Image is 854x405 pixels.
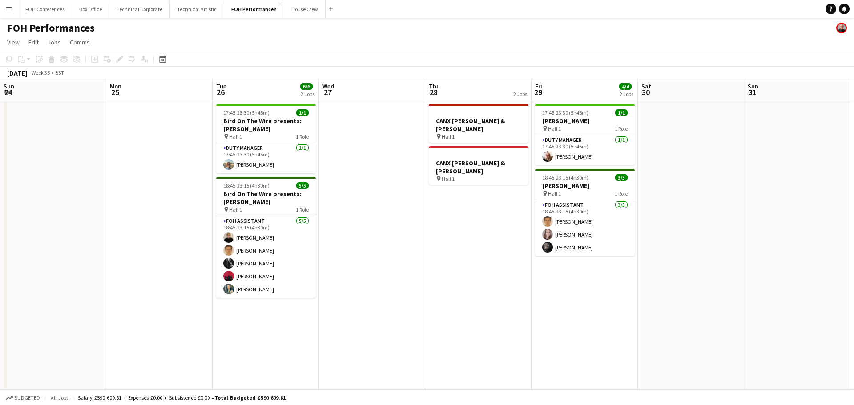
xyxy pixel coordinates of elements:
[535,200,635,256] app-card-role: FOH Assistant3/318:45-23:15 (4h30m)[PERSON_NAME][PERSON_NAME][PERSON_NAME]
[535,82,542,90] span: Fri
[321,87,334,97] span: 27
[615,190,628,197] span: 1 Role
[429,159,528,175] h3: CANX [PERSON_NAME] & [PERSON_NAME]
[216,177,316,298] app-job-card: 18:45-23:15 (4h30m)5/5Bird On The Wire presents: [PERSON_NAME] Hall 11 RoleFOH Assistant5/518:45-...
[429,104,528,143] app-job-card: CANX [PERSON_NAME] & [PERSON_NAME] Hall 1
[216,216,316,298] app-card-role: FOH Assistant5/518:45-23:15 (4h30m)[PERSON_NAME][PERSON_NAME][PERSON_NAME][PERSON_NAME][PERSON_NAME]
[109,87,121,97] span: 25
[542,109,588,116] span: 17:45-23:30 (5h45m)
[284,0,326,18] button: House Crew
[215,87,226,97] span: 26
[214,394,286,401] span: Total Budgeted £590 609.81
[548,190,561,197] span: Hall 1
[216,117,316,133] h3: Bird On The Wire presents: [PERSON_NAME]
[7,21,95,35] h1: FOH Performances
[427,87,440,97] span: 28
[216,104,316,173] app-job-card: 17:45-23:30 (5h45m)1/1Bird On The Wire presents: [PERSON_NAME] Hall 11 RoleDuty Manager1/117:45-2...
[641,82,651,90] span: Sat
[216,82,226,90] span: Tue
[535,169,635,256] app-job-card: 18:45-23:15 (4h30m)3/3[PERSON_NAME] Hall 11 RoleFOH Assistant3/318:45-23:15 (4h30m)[PERSON_NAME][...
[535,104,635,165] app-job-card: 17:45-23:30 (5h45m)1/1[PERSON_NAME] Hall 11 RoleDuty Manager1/117:45-23:30 (5h45m)[PERSON_NAME]
[620,91,633,97] div: 2 Jobs
[615,109,628,116] span: 1/1
[70,38,90,46] span: Comms
[429,146,528,185] app-job-card: CANX [PERSON_NAME] & [PERSON_NAME] Hall 1
[429,117,528,133] h3: CANX [PERSON_NAME] & [PERSON_NAME]
[301,91,314,97] div: 2 Jobs
[300,83,313,90] span: 6/6
[216,143,316,173] app-card-role: Duty Manager1/117:45-23:30 (5h45m)[PERSON_NAME]
[4,393,41,403] button: Budgeted
[535,117,635,125] h3: [PERSON_NAME]
[66,36,93,48] a: Comms
[535,135,635,165] app-card-role: Duty Manager1/117:45-23:30 (5h45m)[PERSON_NAME]
[223,182,270,189] span: 18:45-23:15 (4h30m)
[48,38,61,46] span: Jobs
[49,394,70,401] span: All jobs
[7,68,28,77] div: [DATE]
[442,176,455,182] span: Hall 1
[640,87,651,97] span: 30
[44,36,64,48] a: Jobs
[615,174,628,181] span: 3/3
[55,69,64,76] div: BST
[542,174,588,181] span: 18:45-23:15 (4h30m)
[78,394,286,401] div: Salary £590 609.81 + Expenses £0.00 + Subsistence £0.00 =
[14,395,40,401] span: Budgeted
[429,82,440,90] span: Thu
[748,82,758,90] span: Sun
[72,0,109,18] button: Box Office
[229,206,242,213] span: Hall 1
[2,87,14,97] span: 24
[296,182,309,189] span: 5/5
[619,83,632,90] span: 4/4
[223,109,270,116] span: 17:45-23:30 (5h45m)
[110,82,121,90] span: Mon
[296,109,309,116] span: 1/1
[7,38,20,46] span: View
[535,182,635,190] h3: [PERSON_NAME]
[746,87,758,97] span: 31
[548,125,561,132] span: Hall 1
[216,190,316,206] h3: Bird On The Wire presents: [PERSON_NAME]
[170,0,224,18] button: Technical Artistic
[513,91,527,97] div: 2 Jobs
[296,133,309,140] span: 1 Role
[28,38,39,46] span: Edit
[534,87,542,97] span: 29
[615,125,628,132] span: 1 Role
[29,69,52,76] span: Week 35
[25,36,42,48] a: Edit
[322,82,334,90] span: Wed
[836,23,847,33] app-user-avatar: PERM Chris Nye
[4,82,14,90] span: Sun
[442,133,455,140] span: Hall 1
[109,0,170,18] button: Technical Corporate
[229,133,242,140] span: Hall 1
[4,36,23,48] a: View
[296,206,309,213] span: 1 Role
[18,0,72,18] button: FOH Conferences
[224,0,284,18] button: FOH Performances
